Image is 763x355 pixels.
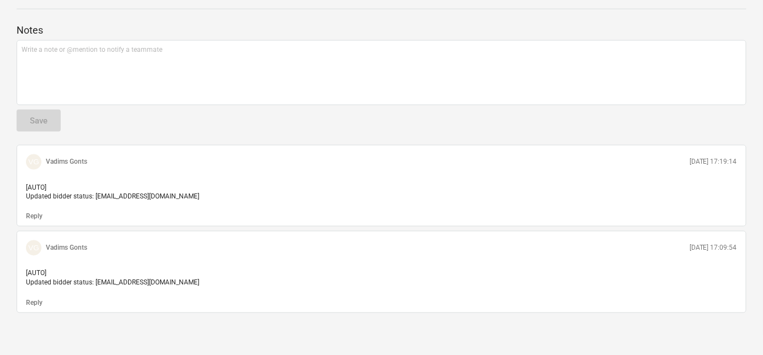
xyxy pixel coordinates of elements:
[26,270,199,287] span: [AUTO] Updated bidder status: [EMAIL_ADDRESS][DOMAIN_NAME]
[26,240,41,256] div: Vadims Gonts
[690,157,737,166] p: [DATE] 17:19:14
[46,157,87,166] p: Vadims Gonts
[26,154,41,170] div: Vadims Gonts
[28,244,39,252] span: VG
[28,158,39,166] span: VG
[26,299,43,308] button: Reply
[17,24,746,37] p: Notes
[26,184,199,201] span: [AUTO] Updated bidder status: [EMAIL_ADDRESS][DOMAIN_NAME]
[708,302,763,355] iframe: Chat Widget
[690,244,737,253] p: [DATE] 17:09:54
[46,244,87,253] p: Vadims Gonts
[26,212,43,222] button: Reply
